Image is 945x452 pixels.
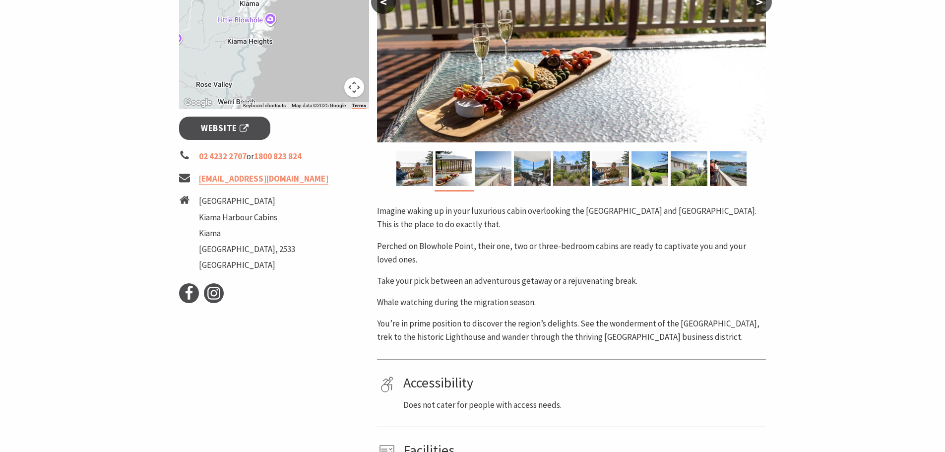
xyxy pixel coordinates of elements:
button: Keyboard shortcuts [243,102,286,109]
img: Large deck, harbour views, couple [710,151,747,186]
a: 02 4232 2707 [199,151,247,162]
p: Does not cater for people with access needs. [403,398,762,412]
img: Deck ocean view [436,151,472,186]
img: Couple toast [592,151,629,186]
img: Private balcony, ocean views [514,151,551,186]
a: Website [179,117,271,140]
a: 1800 823 824 [254,151,302,162]
span: Website [201,122,249,135]
a: Click to see this area on Google Maps [182,96,214,109]
img: Large deck harbour [475,151,511,186]
p: Imagine waking up in your luxurious cabin overlooking the [GEOGRAPHIC_DATA] and [GEOGRAPHIC_DATA]... [377,204,766,231]
p: Take your pick between an adventurous getaway or a rejuvenating break. [377,274,766,288]
a: [EMAIL_ADDRESS][DOMAIN_NAME] [199,173,328,185]
span: Map data ©2025 Google [292,103,346,108]
a: Terms (opens in new tab) [352,103,366,109]
img: Exterior at Kiama Harbour Cabins [553,151,590,186]
p: You’re in prime position to discover the region’s delights. See the wonderment of the [GEOGRAPHIC... [377,317,766,344]
li: Kiama [199,227,295,240]
button: Map camera controls [344,77,364,97]
p: Perched on Blowhole Point, their one, two or three-bedroom cabins are ready to captivate you and ... [377,240,766,266]
img: Side cabin [671,151,707,186]
li: [GEOGRAPHIC_DATA] [199,194,295,208]
li: [GEOGRAPHIC_DATA], 2533 [199,243,295,256]
p: Whale watching during the migration season. [377,296,766,309]
h4: Accessibility [403,375,762,391]
li: or [179,150,370,163]
img: Couple toast [396,151,433,186]
img: Google [182,96,214,109]
li: Kiama Harbour Cabins [199,211,295,224]
li: [GEOGRAPHIC_DATA] [199,258,295,272]
img: Kiama Harbour Cabins [631,151,668,186]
